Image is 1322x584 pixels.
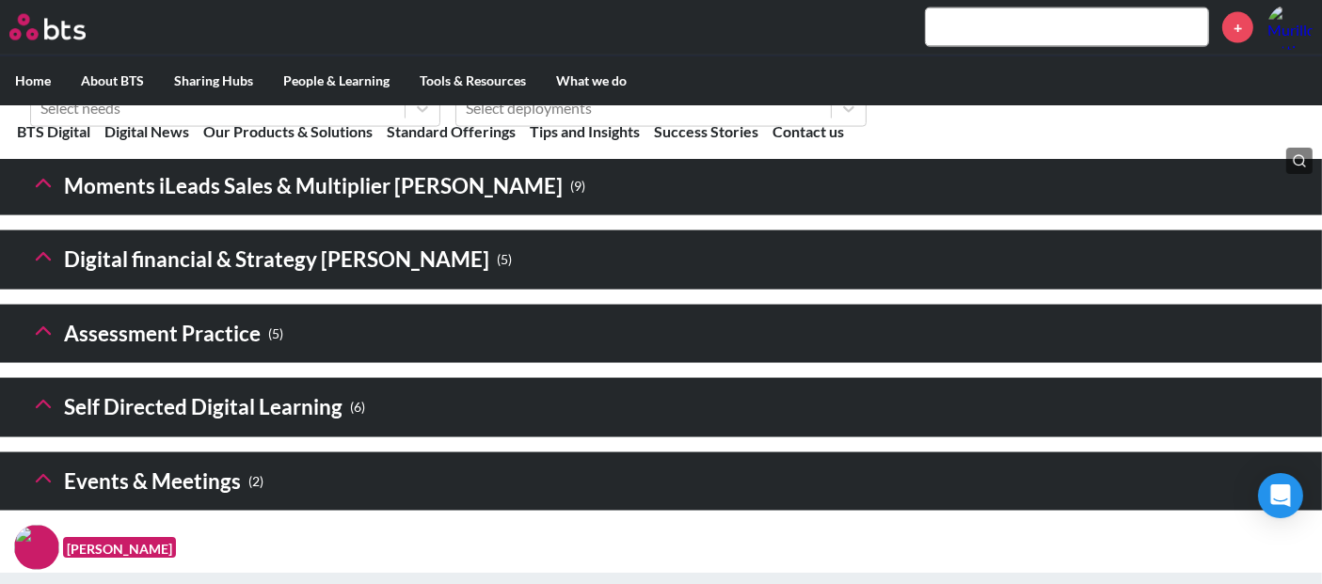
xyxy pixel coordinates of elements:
[63,537,176,559] figcaption: [PERSON_NAME]
[159,56,268,105] label: Sharing Hubs
[405,56,541,105] label: Tools & Resources
[268,56,405,105] label: People & Learning
[30,166,585,207] h3: Moments iLeads Sales & Multiplier [PERSON_NAME]
[30,240,512,280] h3: Digital financial & Strategy [PERSON_NAME]
[1267,5,1313,50] img: Murillo Iotti
[9,14,86,40] img: BTS Logo
[497,247,512,273] small: ( 5 )
[1267,5,1313,50] a: Profile
[66,56,159,105] label: About BTS
[268,322,283,347] small: ( 5 )
[541,56,642,105] label: What we do
[350,395,365,420] small: ( 6 )
[9,14,120,40] a: Go home
[30,314,283,355] h3: Assessment Practice
[1222,12,1253,43] a: +
[570,174,585,199] small: ( 9 )
[1258,473,1303,518] div: Open Intercom Messenger
[248,469,263,495] small: ( 2 )
[14,525,59,570] img: F
[30,387,365,428] h3: Self Directed Digital Learning
[30,462,263,502] h3: Events & Meetings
